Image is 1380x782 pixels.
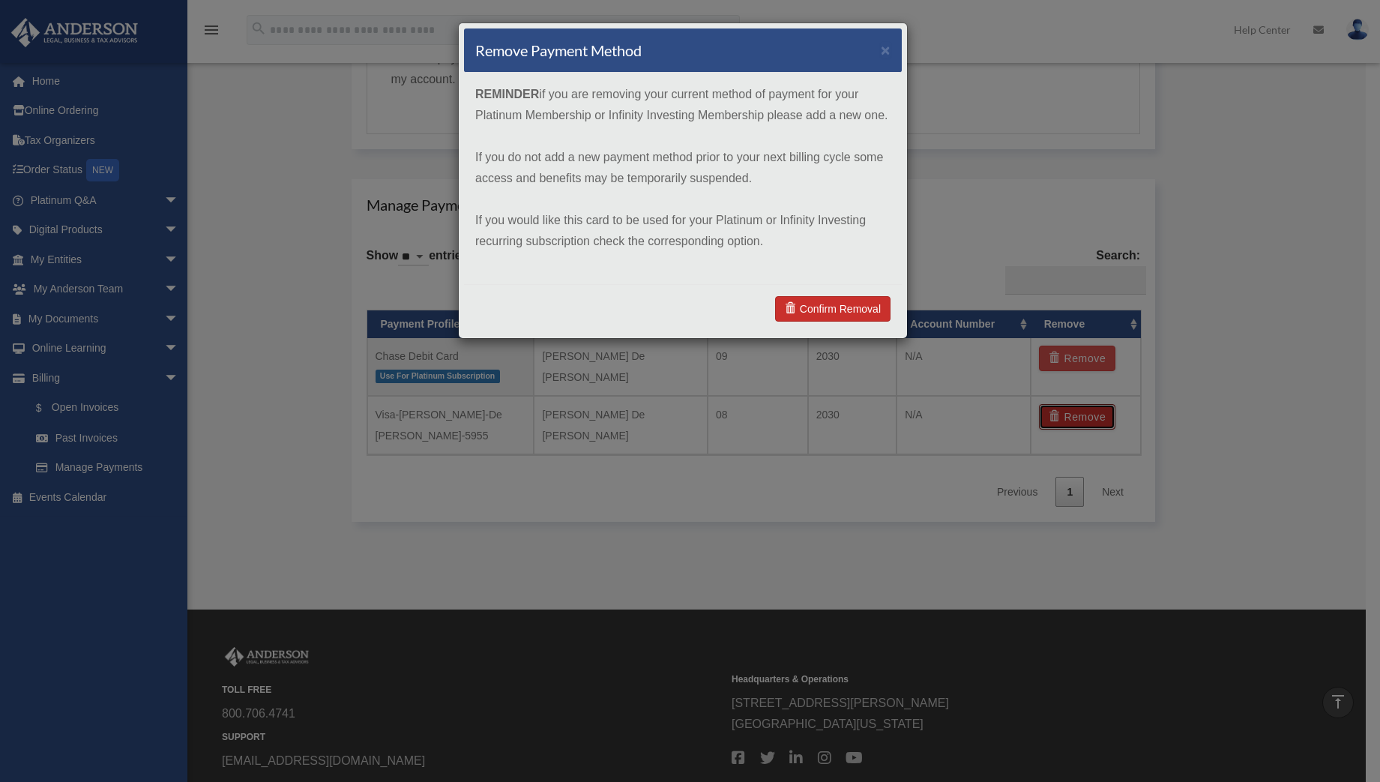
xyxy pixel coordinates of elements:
[475,210,891,252] p: If you would like this card to be used for your Platinum or Infinity Investing recurring subscrip...
[475,40,642,61] h4: Remove Payment Method
[464,73,902,284] div: if you are removing your current method of payment for your Platinum Membership or Infinity Inves...
[881,42,891,58] button: ×
[775,296,891,322] a: Confirm Removal
[475,88,539,100] strong: REMINDER
[475,147,891,189] p: If you do not add a new payment method prior to your next billing cycle some access and benefits ...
